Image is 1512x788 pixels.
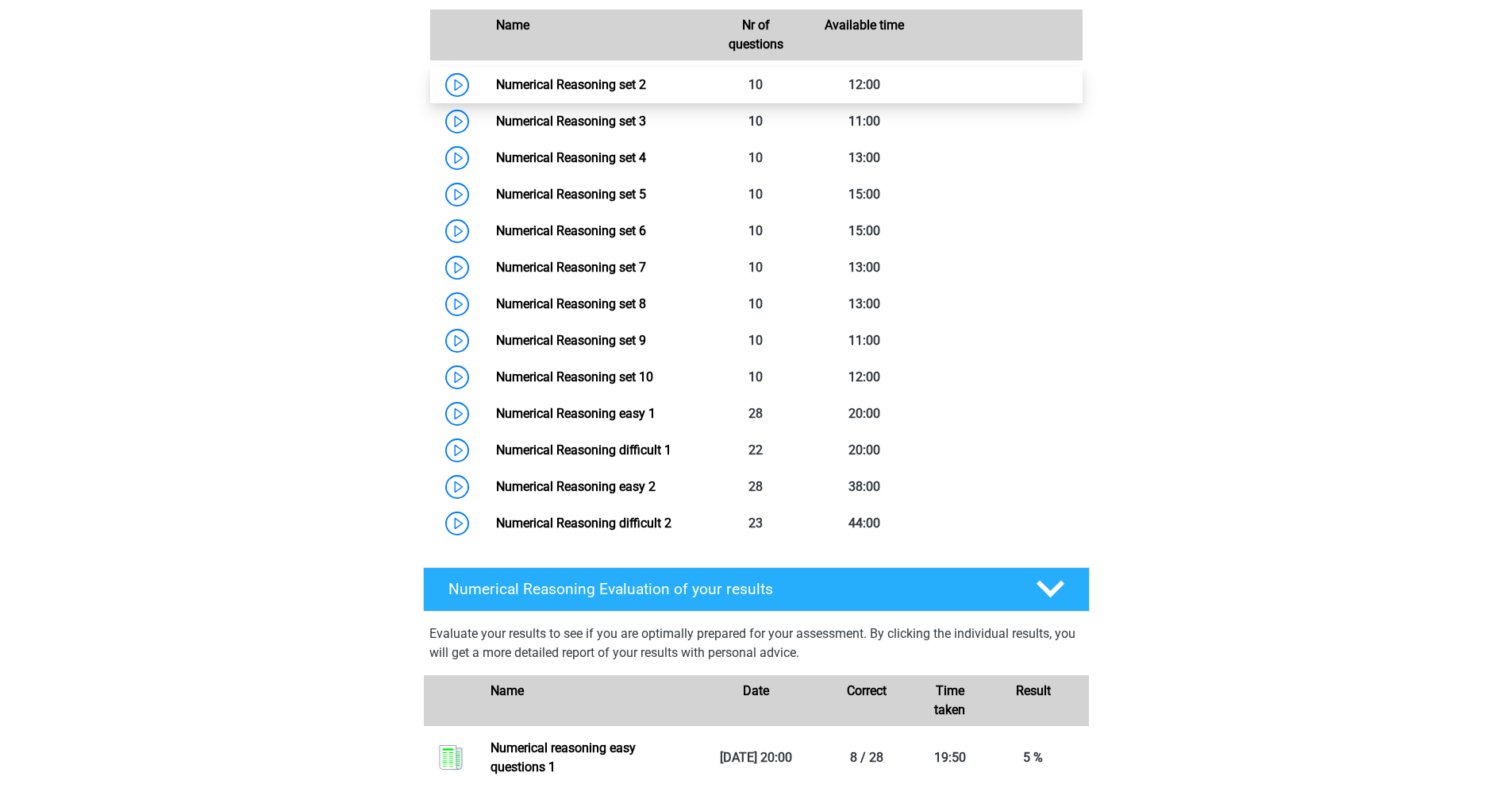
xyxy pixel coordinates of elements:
[491,740,636,774] a: Numerical reasoning easy questions 1
[496,442,671,458] a: Numerical Reasoning difficult 1
[496,369,653,384] a: Numerical Reasoning set 10
[496,114,646,129] a: Numerical Reasoning set 3
[496,260,646,275] a: Numerical Reasoning set 7
[496,479,656,494] a: Numerical Reasoning easy 2
[484,16,702,54] div: Name
[417,567,1096,612] a: Numerical Reasoning Evaluation of your results
[811,682,922,720] div: Correct
[978,682,1089,720] div: Result
[496,187,646,202] a: Numerical Reasoning set 5
[496,150,646,165] a: Numerical Reasoning set 4
[496,296,646,311] a: Numerical Reasoning set 8
[448,580,1011,598] h4: Numerical Reasoning Evaluation of your results
[479,682,700,720] div: Name
[496,516,671,531] a: Numerical Reasoning difficult 2
[496,333,646,348] a: Numerical Reasoning set 9
[922,682,978,720] div: Time taken
[701,682,812,720] div: Date
[496,77,646,92] a: Numerical Reasoning set 2
[429,624,1083,662] p: Evaluate your results to see if you are optimally prepared for your assessment. By clicking the i...
[810,16,919,54] div: Available time
[496,223,646,238] a: Numerical Reasoning set 6
[496,406,656,421] a: Numerical Reasoning easy 1
[702,16,810,54] div: Nr of questions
